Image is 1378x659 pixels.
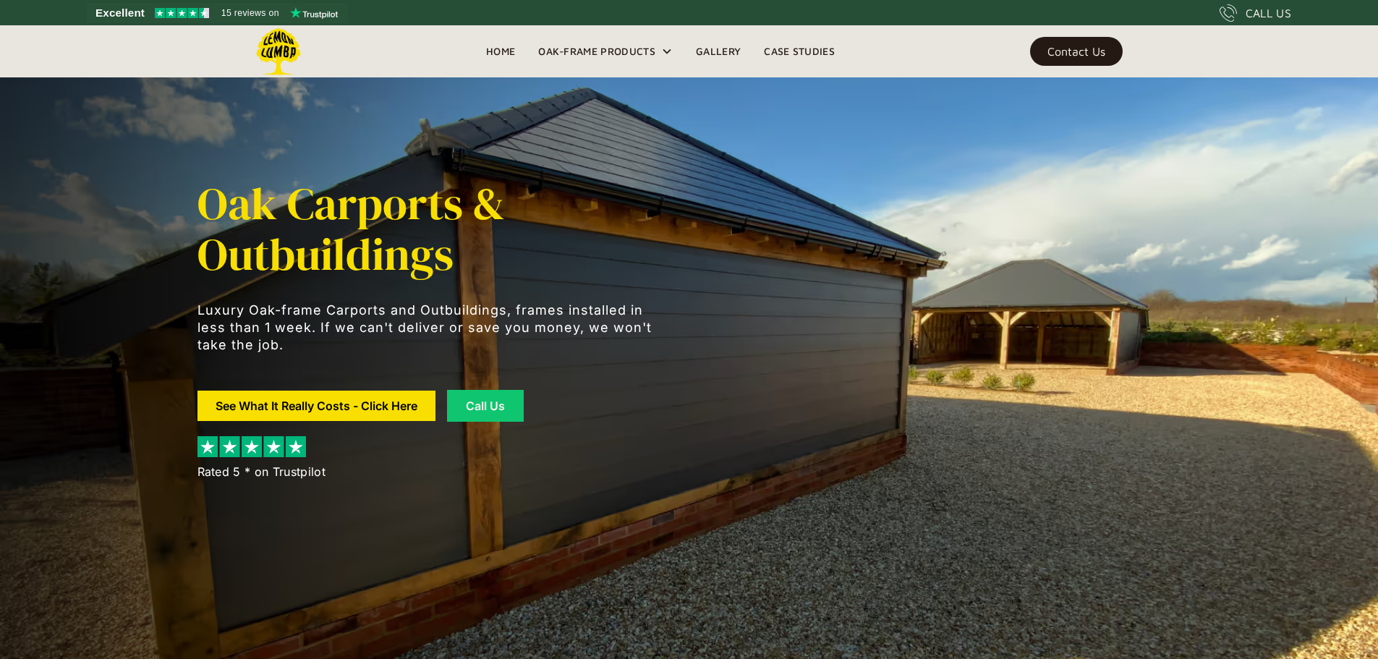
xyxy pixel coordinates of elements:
a: Home [475,41,527,62]
div: CALL US [1246,4,1291,22]
div: Oak-Frame Products [527,25,684,77]
a: Gallery [684,41,752,62]
img: Trustpilot logo [290,7,338,19]
a: See What It Really Costs - Click Here [197,391,435,421]
a: Contact Us [1030,37,1123,66]
a: CALL US [1220,4,1291,22]
div: Call Us [465,400,506,412]
a: Call Us [447,390,524,422]
p: Luxury Oak-frame Carports and Outbuildings, frames installed in less than 1 week. If we can't del... [197,302,660,354]
span: Excellent [95,4,145,22]
a: Case Studies [752,41,846,62]
div: Rated 5 * on Trustpilot [197,463,326,480]
a: See Lemon Lumba reviews on Trustpilot [87,3,348,23]
h1: Oak Carports & Outbuildings [197,179,660,280]
div: Oak-Frame Products [538,43,655,60]
div: Contact Us [1047,46,1105,56]
span: 15 reviews on [221,4,279,22]
img: Trustpilot 4.5 stars [155,8,209,18]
